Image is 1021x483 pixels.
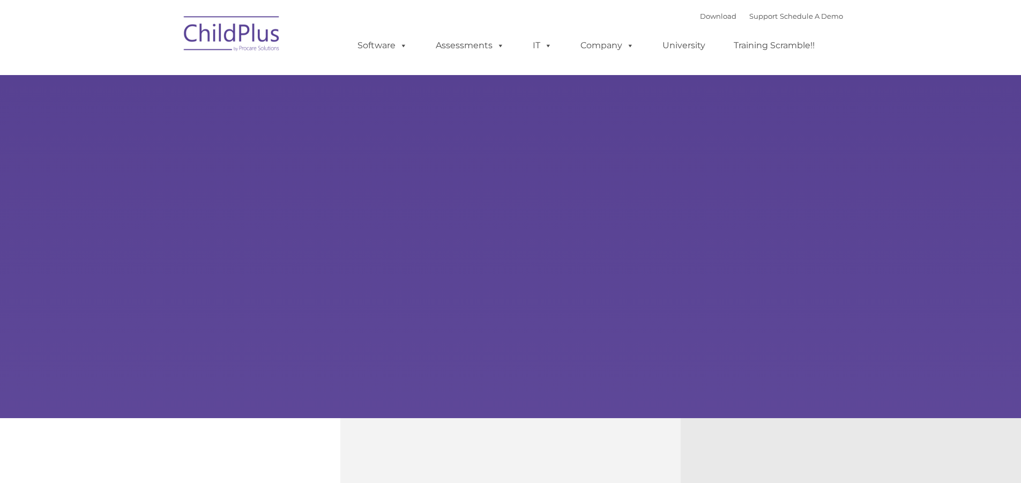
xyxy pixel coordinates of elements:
a: Assessments [425,35,515,56]
font: | [700,12,843,20]
a: IT [522,35,563,56]
a: Schedule A Demo [780,12,843,20]
a: Company [570,35,645,56]
a: Software [347,35,418,56]
a: Download [700,12,736,20]
img: ChildPlus by Procare Solutions [178,9,286,62]
a: University [652,35,716,56]
a: Support [749,12,778,20]
a: Training Scramble!! [723,35,825,56]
